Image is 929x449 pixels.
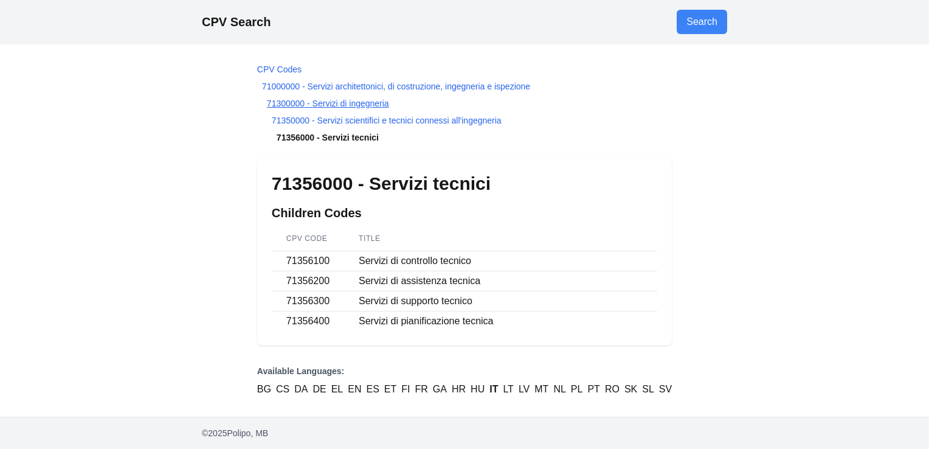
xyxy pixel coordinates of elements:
td: 71356400 [272,312,344,332]
a: LV [519,382,530,397]
a: 71000000 - Servizi architettonici, di costruzione, ingegneria e ispezione [262,82,530,91]
nav: Breadcrumb [257,63,672,144]
td: Servizi di pianificazione tecnica [344,312,657,332]
a: BG [257,382,271,397]
nav: Language Versions [257,365,672,397]
a: EN [348,382,361,397]
a: LT [503,382,513,397]
a: CPV Codes [257,64,302,74]
a: SL [642,382,654,397]
li: 71356000 - Servizi tecnici [257,131,672,144]
a: FI [401,382,410,397]
a: HR [452,382,466,397]
td: Servizi di supporto tecnico [344,291,657,312]
a: FR [415,382,428,397]
h2: Children Codes [272,204,657,221]
a: PL [571,382,583,397]
h1: 71356000 - Servizi tecnici [272,173,657,195]
a: Go to search [677,10,727,34]
td: Servizi di controllo tecnico [344,251,657,271]
a: 71300000 - Servizi di ingegneria [267,99,389,108]
td: 71356100 [272,251,344,271]
a: CPV Search [202,15,271,29]
p: Available Languages: [257,365,672,377]
a: SV [659,382,672,397]
a: HU [471,382,485,397]
td: 71356300 [272,291,344,312]
td: 71356200 [272,271,344,291]
a: EL [331,382,344,397]
a: DE [313,382,326,397]
a: RO [605,382,620,397]
a: CS [276,382,289,397]
a: GA [433,382,447,397]
p: © 2025 Polipo, MB [202,427,727,439]
th: Title [344,226,657,251]
a: IT [489,382,498,397]
a: 71350000 - Servizi scientifici e tecnici connessi all'ingegneria [272,116,502,125]
a: NL [553,382,565,397]
td: Servizi di assistenza tecnica [344,271,657,291]
a: SK [624,382,637,397]
a: PT [587,382,599,397]
a: ES [367,382,379,397]
a: MT [534,382,548,397]
a: ET [384,382,396,397]
a: DA [294,382,308,397]
th: CPV Code [272,226,344,251]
